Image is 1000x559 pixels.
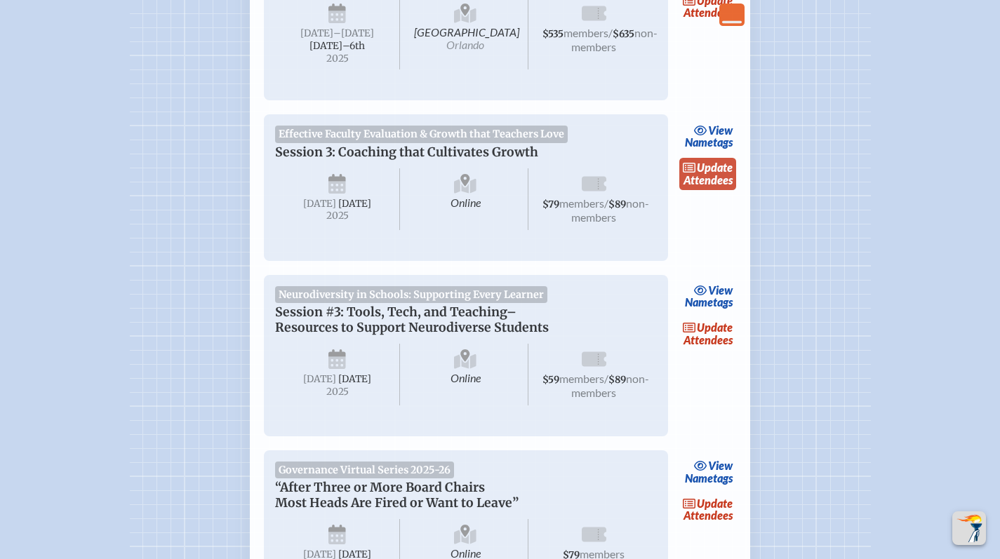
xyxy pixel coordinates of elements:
a: updateAttendees [679,318,737,350]
a: viewNametags [681,120,737,152]
span: Neurodiversity in Schools: Supporting Every Learner [275,286,548,303]
button: Scroll Top [952,511,986,545]
span: update [697,497,733,510]
span: non-members [571,196,649,224]
span: Effective Faculty Evaluation & Growth that Teachers Love [275,126,568,142]
span: / [608,26,613,39]
span: [DATE] [338,198,371,210]
a: updateAttendees [679,493,737,525]
span: [DATE] [303,198,336,210]
span: [DATE] [303,373,336,385]
span: view [708,459,733,472]
span: 2025 [286,210,389,221]
span: update [697,161,733,174]
span: $535 [542,28,564,40]
a: viewNametags [681,281,737,313]
span: Session #3: Tools, Tech, and Teaching–Resources to Support Neurodiverse Students [275,304,549,335]
span: Online [403,168,528,230]
span: view [708,123,733,137]
span: $635 [613,28,634,40]
a: viewNametags [681,456,737,488]
span: [DATE] [338,373,371,385]
a: updateAttendees [679,158,737,190]
span: Orlando [446,38,484,51]
span: $59 [542,374,559,386]
img: To the top [955,514,983,542]
span: 2025 [286,53,389,64]
span: / [604,372,608,385]
span: Session 3: Coaching that Cultivates Growth [275,144,538,160]
span: “After Three or More Board Chairs Most Heads Are Fired or Want to Leave” [275,480,519,511]
span: Online [403,344,528,405]
span: update [697,321,733,334]
span: $79 [542,198,559,210]
span: / [604,196,608,210]
span: Governance Virtual Series 2025-26 [275,462,455,478]
span: members [564,26,608,39]
span: view [708,283,733,297]
span: $89 [608,198,626,210]
span: members [559,372,604,385]
span: members [559,196,604,210]
span: 2025 [286,386,389,397]
span: –[DATE] [333,27,374,39]
span: [DATE]–⁠6th [309,40,365,52]
span: non-members [571,372,649,399]
span: [DATE] [300,27,333,39]
span: non-members [571,26,658,53]
span: $89 [608,374,626,386]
